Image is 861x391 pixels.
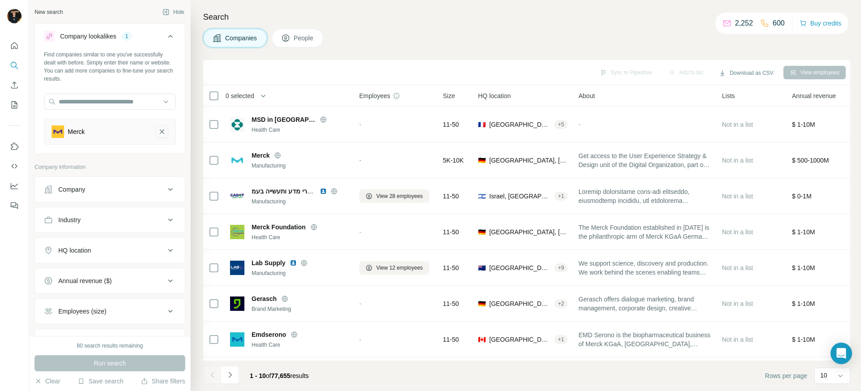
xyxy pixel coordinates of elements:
[443,228,459,236] span: 11-50
[230,117,244,132] img: Logo of MSD in Indonesia
[359,261,429,275] button: View 12 employees
[578,259,711,277] span: We support science, discovery and production. We work behind the scenes enabling teams across [GE...
[554,192,568,200] div: + 1
[252,115,315,124] span: MSD in [GEOGRAPHIC_DATA]
[478,228,486,236] span: 🇩🇪
[722,264,753,271] span: Not in a list
[35,209,185,231] button: Industry
[141,377,185,386] button: Share filters
[252,162,348,170] div: Manufacturing
[359,228,361,236] span: -
[7,9,22,23] img: Avatar
[792,336,815,343] span: $ 1-10M
[320,188,327,195] img: LinkedIn logo
[489,228,568,236] span: [GEOGRAPHIC_DATA], [GEOGRAPHIC_DATA]
[52,125,64,138] img: Merck-logo
[68,127,85,136] div: Merck
[578,151,711,169] span: Get access to the User Experience Strategy & Design unit of the Digital Organization, part of Mer...
[35,377,60,386] button: Clear
[376,192,423,200] span: View 28 employees
[203,11,850,23] h4: Search
[554,120,568,129] div: + 5
[290,259,297,266] img: LinkedIn logo
[359,91,390,100] span: Employees
[294,34,314,43] span: People
[78,377,123,386] button: Save search
[252,330,286,339] span: Emdserono
[489,156,568,165] span: [GEOGRAPHIC_DATA], [GEOGRAPHIC_DATA]
[792,228,815,236] span: $ 1-10M
[35,179,185,200] button: Company
[35,163,185,171] p: Company information
[230,193,244,198] img: Logo of מרקורי מוצרי מדע ותעשייה בעמ
[77,342,143,350] div: 80 search results remaining
[60,32,116,41] div: Company lookalikes
[443,192,459,201] span: 11-50
[478,91,511,100] span: HQ location
[58,307,106,316] div: Employees (size)
[271,372,291,379] span: 77,655
[554,264,568,272] div: + 9
[722,121,753,128] span: Not in a list
[578,91,595,100] span: About
[722,193,753,200] span: Not in a list
[226,91,254,100] span: 0 selected
[359,300,361,307] span: -
[58,215,81,224] div: Industry
[792,91,836,100] span: Annual revenue
[252,126,348,134] div: Health Care
[722,91,735,100] span: Lists
[359,189,429,203] button: View 28 employees
[554,300,568,308] div: + 2
[831,343,852,364] div: Open Intercom Messenger
[221,366,239,384] button: Navigate to next page
[376,264,423,272] span: View 12 employees
[489,263,551,272] span: [GEOGRAPHIC_DATA], [GEOGRAPHIC_DATA]
[792,300,815,307] span: $ 1-10M
[578,121,581,128] span: -
[489,299,551,308] span: [GEOGRAPHIC_DATA], [GEOGRAPHIC_DATA]|[GEOGRAPHIC_DATA]|[GEOGRAPHIC_DATA]
[443,156,464,165] span: 5K-10K
[478,263,486,272] span: 🇳🇿
[792,193,812,200] span: $ 0-1M
[443,120,459,129] span: 11-50
[489,335,551,344] span: [GEOGRAPHIC_DATA]
[252,233,348,241] div: Health Care
[478,120,486,129] span: 🇫🇷
[156,125,168,138] button: Merck-remove-button
[252,198,348,206] div: Manufacturing
[735,18,753,29] p: 2,252
[765,371,807,380] span: Rows per page
[7,158,22,174] button: Use Surfe API
[478,335,486,344] span: 🇨🇦
[122,32,132,40] div: 1
[7,198,22,214] button: Feedback
[792,121,815,128] span: $ 1-10M
[478,299,486,308] span: 🇩🇪
[489,192,551,201] span: Israel, [GEOGRAPHIC_DATA]
[713,66,779,80] button: Download as CSV
[252,341,348,349] div: Health Care
[230,296,244,311] img: Logo of Gerasch
[359,336,361,343] span: -
[252,294,277,303] span: Gerasch
[7,178,22,194] button: Dashboard
[443,335,459,344] span: 11-50
[44,51,176,83] div: Find companies similar to one you've successfully dealt with before. Simply enter their name or w...
[35,8,63,16] div: New search
[252,258,285,267] span: Lab Supply
[359,157,361,164] span: -
[252,151,270,160] span: Merck
[35,240,185,261] button: HQ location
[578,223,711,241] span: The Merck Foundation established in [DATE] is the philanthropic arm of Merck KGaA Germany that ai...
[722,336,753,343] span: Not in a list
[554,335,568,344] div: + 1
[578,187,711,205] span: Loremip dolorsitame cons-adi elitseddo, eiusmodtemp incididu, utl etdolorema aliquaenima mi ven q...
[800,17,841,30] button: Buy credits
[225,34,258,43] span: Companies
[443,299,459,308] span: 11-50
[792,264,815,271] span: $ 1-10M
[250,372,309,379] span: results
[792,157,829,164] span: $ 500-1000M
[722,228,753,236] span: Not in a list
